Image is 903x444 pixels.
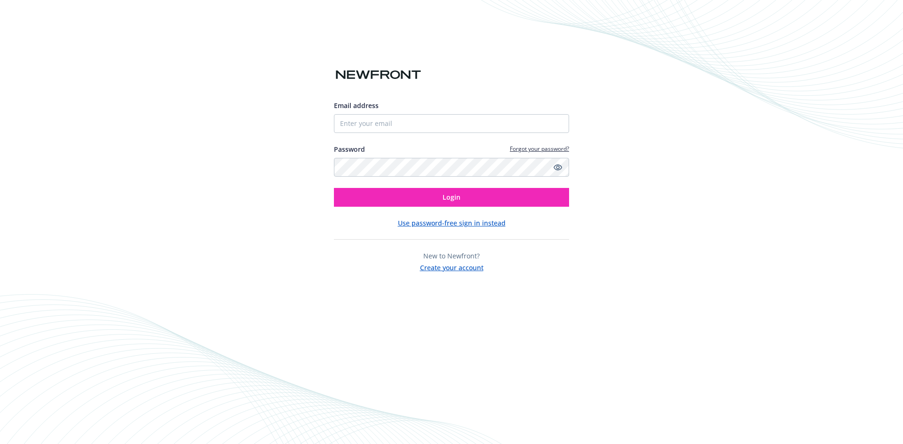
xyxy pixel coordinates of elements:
button: Create your account [420,261,483,273]
input: Enter your email [334,114,569,133]
span: Email address [334,101,379,110]
button: Login [334,188,569,207]
img: Newfront logo [334,67,423,83]
a: Show password [552,162,563,173]
span: New to Newfront? [423,251,480,260]
label: Password [334,144,365,154]
a: Forgot your password? [510,145,569,153]
input: Enter your password [334,158,569,177]
button: Use password-free sign in instead [398,218,506,228]
span: Login [443,193,460,202]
